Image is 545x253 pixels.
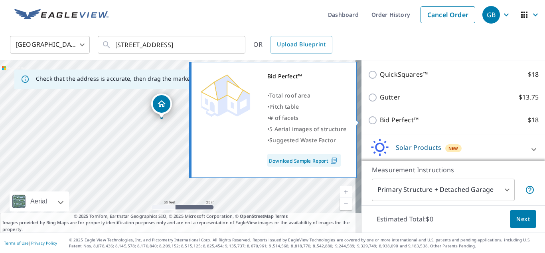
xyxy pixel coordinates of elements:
input: Search by address or latitude-longitude [115,34,229,56]
p: $18 [528,115,539,125]
p: Bid Perfect™ [380,115,419,125]
div: [GEOGRAPHIC_DATA] [10,34,90,56]
div: • [267,135,346,146]
div: Aerial [10,191,69,211]
a: Privacy Policy [31,240,57,246]
p: Estimated Total: $0 [370,210,440,228]
a: Current Level 19, Zoom Out [340,198,352,210]
p: $13.75 [519,92,539,102]
a: OpenStreetMap [240,213,273,219]
p: $18 [528,70,539,80]
div: OR [253,36,332,54]
div: • [267,101,346,112]
div: Primary Structure + Detached Garage [372,179,515,201]
span: © 2025 TomTom, Earthstar Geographics SIO, © 2025 Microsoft Corporation, © [74,213,288,220]
div: • [267,90,346,101]
div: • [267,124,346,135]
a: Terms [275,213,288,219]
span: New [448,145,458,151]
p: © 2025 Eagle View Technologies, Inc. and Pictometry International Corp. All Rights Reserved. Repo... [69,237,541,249]
p: QuickSquares™ [380,70,428,80]
div: Solar ProductsNew [368,138,539,161]
a: Cancel Order [421,6,475,23]
a: Terms of Use [4,240,29,246]
span: 5 Aerial images of structure [269,125,346,133]
span: Pitch table [269,103,299,110]
a: Current Level 19, Zoom In [340,186,352,198]
p: Gutter [380,92,400,102]
img: Pdf Icon [328,157,339,164]
div: Dropped pin, building 1, Residential property, 6314 Lost Timber Ln Houston, TX 77066 [151,94,172,118]
div: • [267,112,346,124]
div: GB [482,6,500,24]
span: Total roof area [269,92,310,99]
span: Next [516,214,530,224]
p: Check that the address is accurate, then drag the marker over the correct structure. [36,75,266,82]
span: Upload Blueprint [277,40,326,50]
button: Next [510,210,536,228]
img: EV Logo [14,9,109,21]
p: Measurement Instructions [372,165,535,175]
span: Your report will include the primary structure and a detached garage if one exists. [525,185,535,195]
div: Bid Perfect™ [267,71,346,82]
img: Premium [197,71,253,119]
span: # of facets [269,114,298,122]
a: Download Sample Report [267,154,341,167]
p: | [4,241,57,245]
p: Solar Products [396,143,441,152]
a: Upload Blueprint [271,36,332,54]
div: Aerial [28,191,49,211]
span: Suggested Waste Factor [269,136,336,144]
